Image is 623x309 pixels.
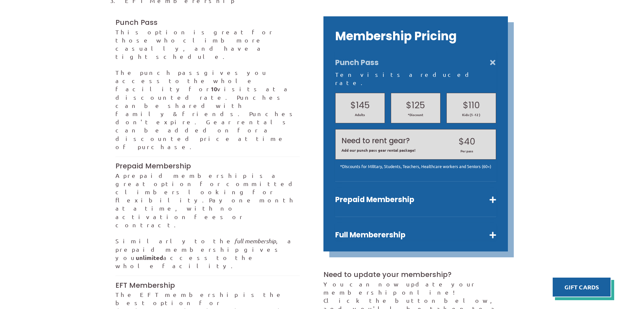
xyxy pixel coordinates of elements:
h3: Prepaid Membership [115,161,300,171]
p: This option is great for those who climb more casually, and have a tight schedule. [115,28,300,61]
span: Add our punch pass gear rental package! [341,147,439,153]
span: Kids (5 -12 ) [453,112,490,117]
span: Per pass [444,149,490,153]
h2: $40 [444,135,490,148]
strong: 10 [211,85,217,93]
h3: Punch Pass [115,18,300,27]
h2: $110 [453,99,490,112]
div: Ten visits a reduced rate. [335,70,496,87]
strong: unlimited [136,254,163,261]
span: Adults [341,112,379,117]
h3: EFT Membership [115,281,300,290]
p: Pay one month at a time, with no activation fees or contract. [115,171,300,229]
p: The punch pass [115,68,300,151]
h2: $145 [341,99,379,112]
em: full membership [234,237,276,245]
span: *Discount [397,112,434,117]
div: *Discounts for Military, Students, Teachers, Healthcare workers and Seniors (60+) [335,163,496,169]
h2: Need to rent gear? [341,136,439,146]
span: gives you access to the whole facility for visits at a discounted rate. Punches can be shared wit... [115,69,297,150]
span: A prepaid membership is a great option for committed climbers looking for flexibility. [115,172,299,204]
p: Similarly to the , a prepaid membership gives you access to the whole facility. [115,237,300,270]
h2: Membership Pricing [335,28,496,44]
h3: Need to update your membership? [323,270,508,280]
h2: $125 [397,99,434,112]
